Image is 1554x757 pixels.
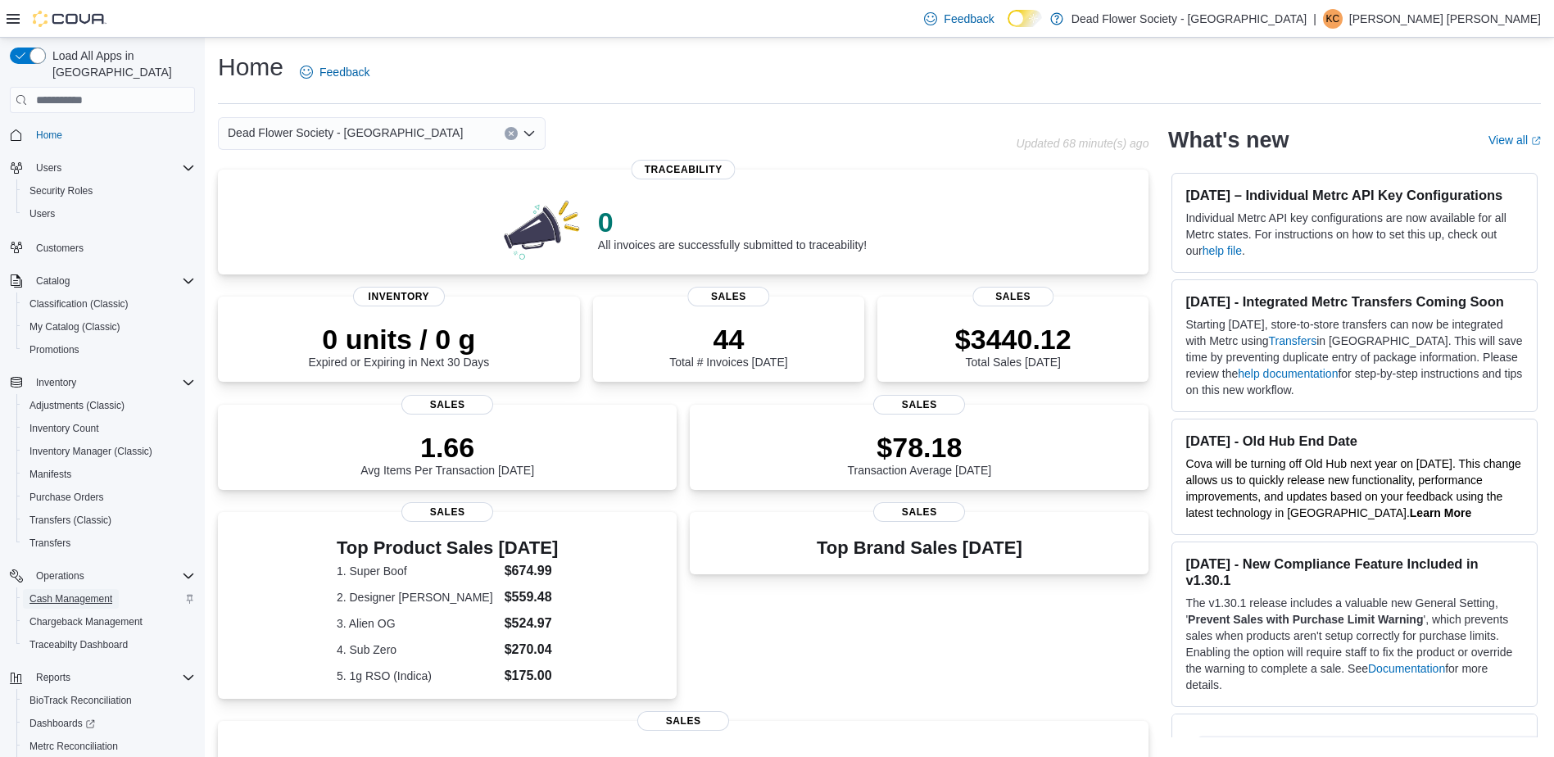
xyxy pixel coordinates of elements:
span: Classification (Classic) [23,294,195,314]
span: Reports [36,671,70,684]
span: Inventory [29,373,195,392]
div: Avg Items Per Transaction [DATE] [360,431,534,477]
a: help documentation [1238,367,1338,380]
span: KC [1325,9,1339,29]
span: Traceabilty Dashboard [29,638,128,651]
p: The v1.30.1 release includes a valuable new General Setting, ' ', which prevents sales when produ... [1185,595,1524,693]
a: View allExternal link [1488,134,1541,147]
span: Reports [29,668,195,687]
button: Inventory [29,373,83,392]
dd: $270.04 [505,640,559,660]
p: $78.18 [848,431,992,464]
button: Adjustments (Classic) [16,394,202,417]
span: Inventory Manager (Classic) [29,445,152,458]
span: Adjustments (Classic) [29,399,125,412]
h2: What's new [1168,127,1289,153]
span: Sales [873,502,965,522]
strong: Learn More [1410,506,1471,519]
a: Dashboards [23,714,102,733]
span: Home [29,125,195,145]
span: Feedback [944,11,994,27]
div: Kennedy Calvarese [1323,9,1343,29]
a: Feedback [917,2,1000,35]
h3: Top Brand Sales [DATE] [817,538,1022,558]
span: Catalog [36,274,70,288]
button: Open list of options [523,127,536,140]
a: My Catalog (Classic) [23,317,127,337]
button: Operations [29,566,91,586]
span: Sales [972,287,1053,306]
span: Operations [29,566,195,586]
span: Inventory Count [29,422,99,435]
span: Chargeback Management [29,615,143,628]
a: Chargeback Management [23,612,149,632]
button: Inventory [3,371,202,394]
span: Transfers (Classic) [29,514,111,527]
span: Purchase Orders [23,487,195,507]
a: Metrc Reconciliation [23,737,125,756]
p: Starting [DATE], store-to-store transfers can now be integrated with Metrc using in [GEOGRAPHIC_D... [1185,316,1524,398]
span: Users [23,204,195,224]
span: Inventory Count [23,419,195,438]
input: Dark Mode [1008,10,1042,27]
svg: External link [1531,136,1541,146]
span: My Catalog (Classic) [23,317,195,337]
strong: Prevent Sales with Purchase Limit Warning [1188,613,1423,626]
div: Transaction Average [DATE] [848,431,992,477]
span: Users [29,158,195,178]
p: 1.66 [360,431,534,464]
h3: [DATE] - New Compliance Feature Included in v1.30.1 [1185,555,1524,588]
button: Reports [29,668,77,687]
dd: $175.00 [505,666,559,686]
button: Transfers [16,532,202,555]
p: $3440.12 [955,323,1071,356]
span: Manifests [29,468,71,481]
img: Cova [33,11,106,27]
button: Inventory Manager (Classic) [16,440,202,463]
span: Dead Flower Society - [GEOGRAPHIC_DATA] [228,123,463,143]
a: Documentation [1368,662,1445,675]
a: Transfers [1269,334,1317,347]
span: My Catalog (Classic) [29,320,120,333]
button: Transfers (Classic) [16,509,202,532]
a: Inventory Count [23,419,106,438]
span: Metrc Reconciliation [23,737,195,756]
h3: Top Product Sales [DATE] [337,538,558,558]
span: Security Roles [29,184,93,197]
span: Traceability [632,160,736,179]
button: Chargeback Management [16,610,202,633]
span: Cash Management [29,592,112,605]
a: Transfers (Classic) [23,510,118,530]
button: Reports [3,666,202,689]
button: Operations [3,564,202,587]
a: Adjustments (Classic) [23,396,131,415]
span: Customers [36,242,84,255]
button: Inventory Count [16,417,202,440]
span: Inventory [36,376,76,389]
a: Classification (Classic) [23,294,135,314]
dt: 4. Sub Zero [337,641,498,658]
span: Cash Management [23,589,195,609]
button: Users [16,202,202,225]
a: Cash Management [23,589,119,609]
span: Cova will be turning off Old Hub next year on [DATE]. This change allows us to quickly release ne... [1185,457,1520,519]
span: BioTrack Reconciliation [29,694,132,707]
dd: $559.48 [505,587,559,607]
span: Inventory [353,287,445,306]
a: Promotions [23,340,86,360]
a: Inventory Manager (Classic) [23,442,159,461]
span: Chargeback Management [23,612,195,632]
button: Classification (Classic) [16,292,202,315]
dt: 5. 1g RSO (Indica) [337,668,498,684]
button: Manifests [16,463,202,486]
div: Total # Invoices [DATE] [669,323,787,369]
button: Traceabilty Dashboard [16,633,202,656]
span: Classification (Classic) [29,297,129,311]
span: Transfers (Classic) [23,510,195,530]
span: Sales [688,287,769,306]
button: Security Roles [16,179,202,202]
a: Traceabilty Dashboard [23,635,134,655]
a: Security Roles [23,181,99,201]
dt: 1. Super Boof [337,563,498,579]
